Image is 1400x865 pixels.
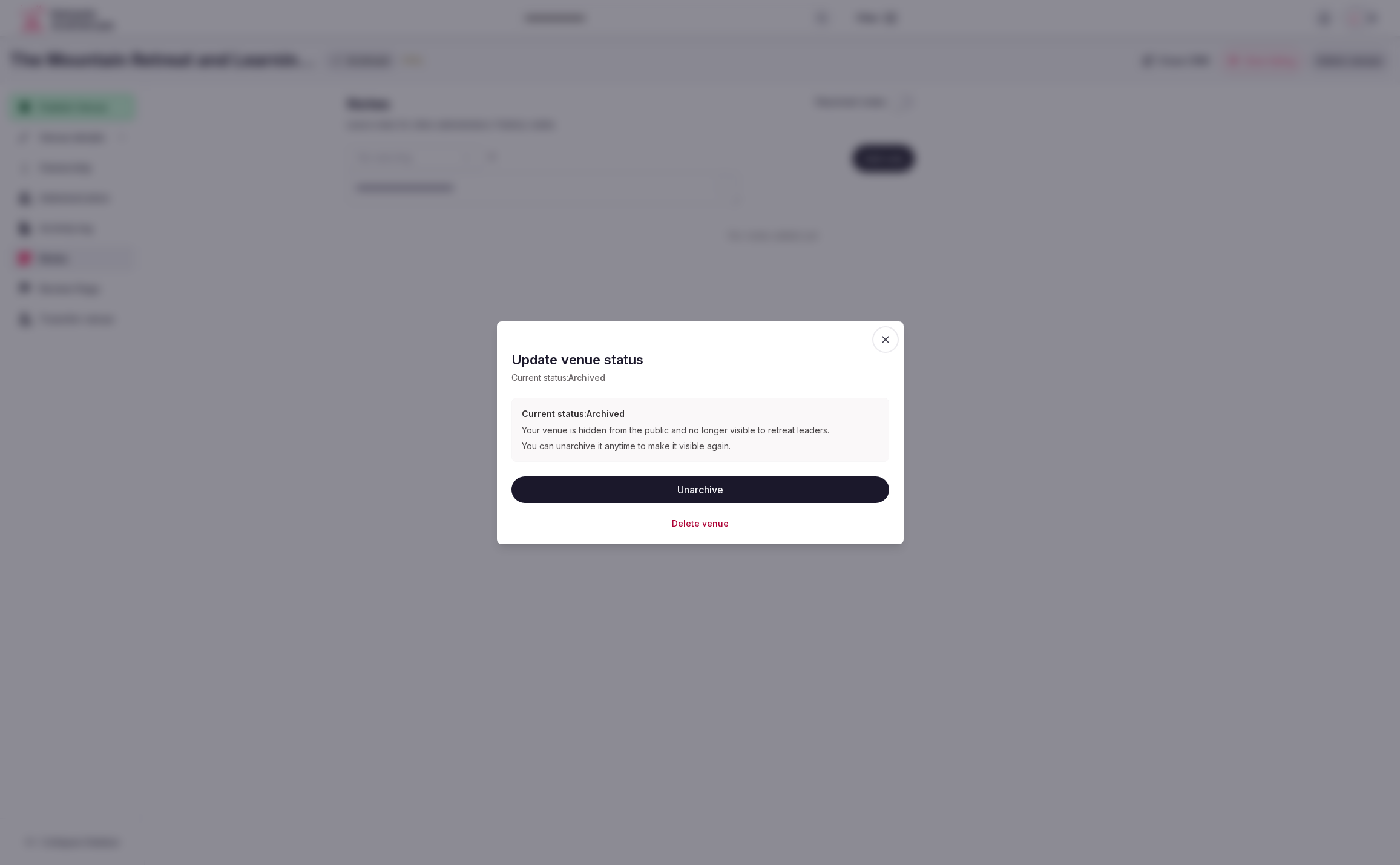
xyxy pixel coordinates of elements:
[511,350,889,369] h2: Update venue status
[511,371,889,383] p: Current status:
[568,372,605,382] span: Archived
[511,476,889,503] button: Unarchive
[522,425,879,436] div: Your venue is hidden from the public and no longer visible to retreat leaders.
[522,408,879,420] h3: Current status: Archived
[522,441,879,452] div: You can unarchive it anytime to make it visible again.
[672,518,729,530] button: Delete venue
